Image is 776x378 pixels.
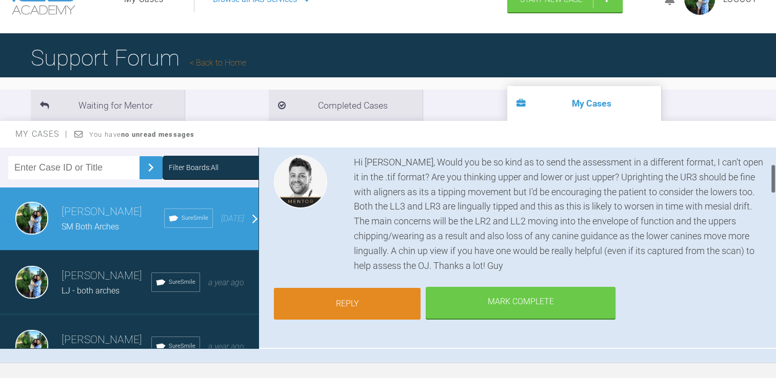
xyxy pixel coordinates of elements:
h3: [PERSON_NAME] [62,331,151,349]
span: SureSmile [169,342,195,351]
li: Waiting for Mentor [31,90,185,121]
strong: no unread messages [121,131,194,138]
span: You have [89,131,194,138]
img: Shilan Jaf [15,330,48,363]
img: chevronRight.28bd32b0.svg [143,159,159,176]
input: Enter Case ID or Title [8,156,140,179]
div: Hi [PERSON_NAME], Would you be so kind as to send the assessment in a different format, I can't o... [354,155,768,273]
span: a year ago [208,342,244,351]
img: Shilan Jaf [15,266,48,299]
a: Reply [274,288,421,320]
div: Filter Boards: All [169,162,218,173]
a: Back to Home [190,58,246,68]
span: a year ago [208,278,244,287]
li: Completed Cases [269,90,423,121]
span: LJ - both arches [62,286,120,296]
h1: Support Forum [31,40,246,76]
h3: [PERSON_NAME] [62,203,164,221]
li: My Cases [507,86,661,121]
img: Guy Wells [274,155,327,208]
span: My Cases [15,129,68,139]
h3: [PERSON_NAME] [62,267,151,285]
span: SM Both Arches [62,222,119,232]
div: Mark Complete [426,287,615,319]
img: Shilan Jaf [15,202,48,235]
span: [DATE] [221,214,244,223]
span: SureSmile [182,214,208,223]
span: SureSmile [169,278,195,287]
